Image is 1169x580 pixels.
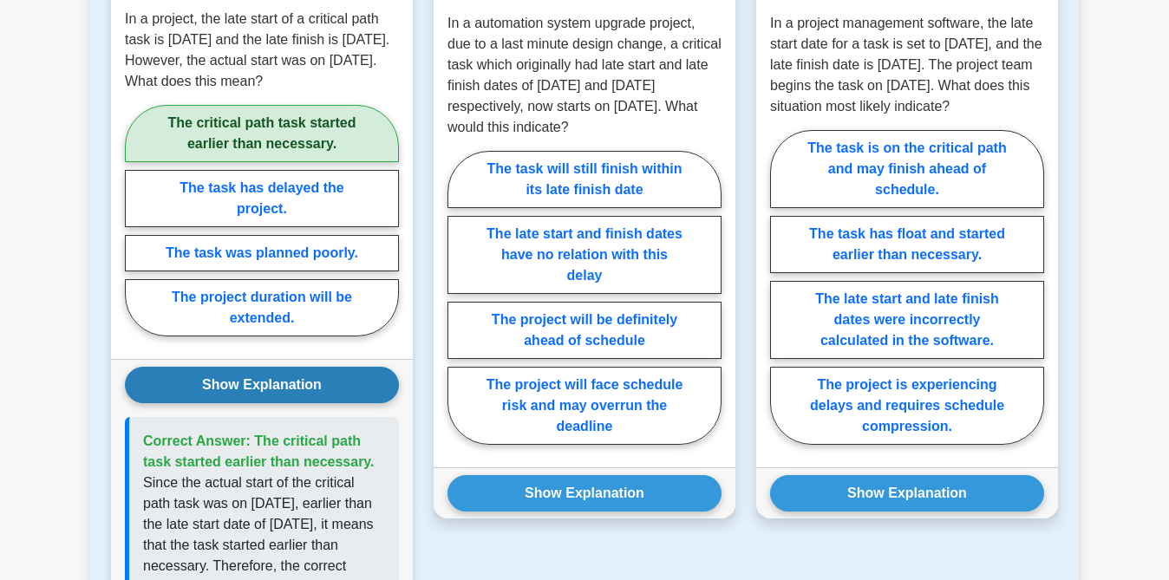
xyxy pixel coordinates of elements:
label: The task has float and started earlier than necessary. [770,216,1044,273]
label: The project is experiencing delays and requires schedule compression. [770,367,1044,445]
label: The task will still finish within its late finish date [447,151,722,208]
label: The task was planned poorly. [125,235,399,271]
label: The project will face schedule risk and may overrun the deadline [447,367,722,445]
p: In a project management software, the late start date for a task is set to [DATE], and the late f... [770,13,1044,117]
label: The critical path task started earlier than necessary. [125,105,399,162]
label: The task has delayed the project. [125,170,399,227]
span: Correct Answer: The critical path task started earlier than necessary. [143,433,375,469]
label: The late start and late finish dates were incorrectly calculated in the software. [770,281,1044,359]
label: The task is on the critical path and may finish ahead of schedule. [770,130,1044,208]
p: In a project, the late start of a critical path task is [DATE] and the late finish is [DATE]. How... [125,9,399,92]
label: The project will be definitely ahead of schedule [447,302,722,359]
button: Show Explanation [125,367,399,403]
button: Show Explanation [447,475,722,512]
label: The project duration will be extended. [125,279,399,336]
p: In a automation system upgrade project, due to a last minute design change, a critical task which... [447,13,722,138]
button: Show Explanation [770,475,1044,512]
label: The late start and finish dates have no relation with this delay [447,216,722,294]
